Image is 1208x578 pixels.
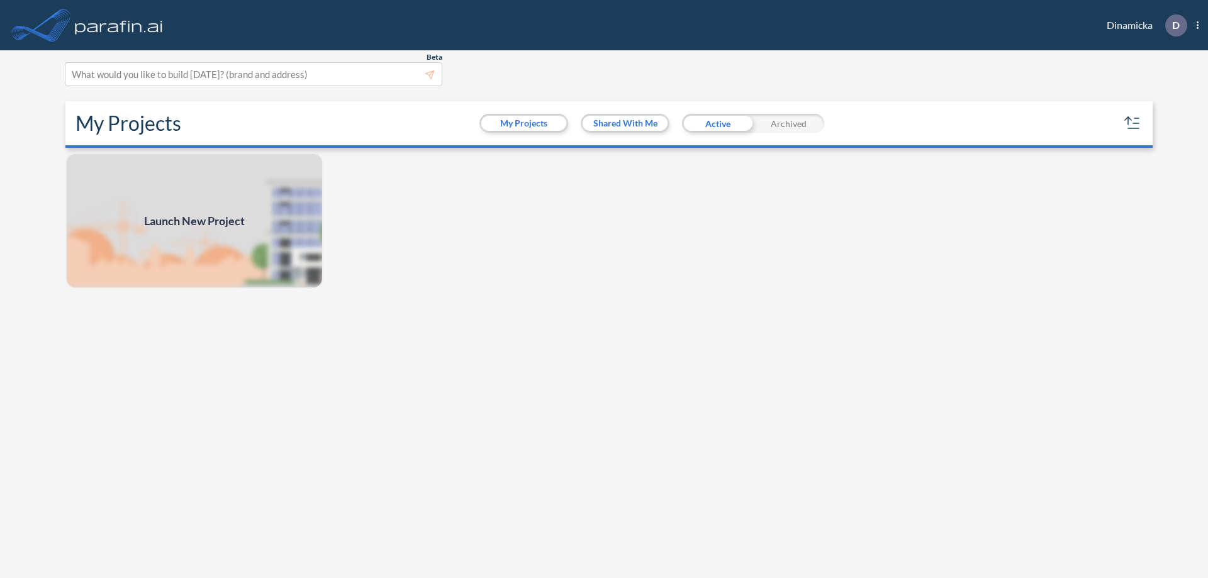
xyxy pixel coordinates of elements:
[144,213,245,230] span: Launch New Project
[481,116,566,131] button: My Projects
[1088,14,1199,36] div: Dinamicka
[65,153,323,289] img: add
[427,52,442,62] span: Beta
[753,114,824,133] div: Archived
[75,111,181,135] h2: My Projects
[65,153,323,289] a: Launch New Project
[1122,113,1143,133] button: sort
[682,114,753,133] div: Active
[72,13,165,38] img: logo
[583,116,668,131] button: Shared With Me
[1172,19,1180,31] p: D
